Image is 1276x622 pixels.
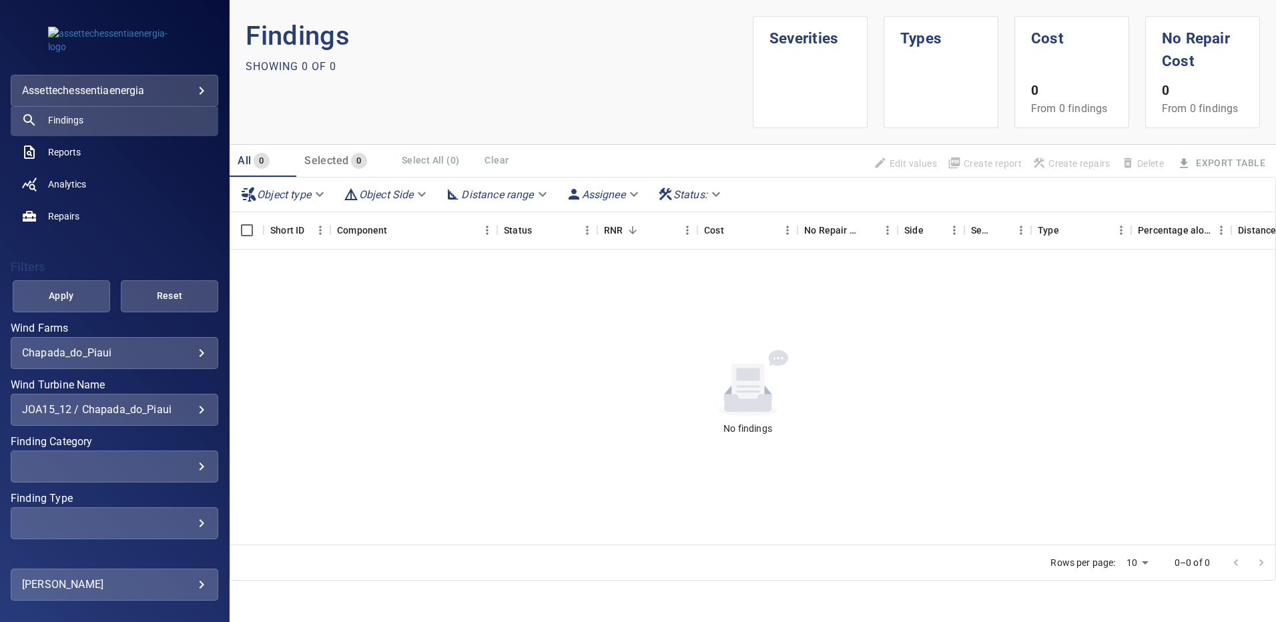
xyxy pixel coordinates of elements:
button: Menu [1111,220,1131,240]
h1: Types [900,17,982,50]
em: Status : [673,188,707,201]
div: No Repair Cost [797,212,898,249]
button: Menu [1211,220,1231,240]
h4: Filters [11,260,218,274]
a: reports noActive [11,136,218,168]
div: The base labour and equipment costs to repair the finding. Does not include the loss of productio... [704,212,724,249]
img: assettechessentiaenergia-logo [48,27,182,53]
span: Reset [137,288,202,304]
em: Object Side [359,188,414,201]
em: Assignee [582,188,625,201]
span: Findings that are included in repair orders can not be deleted [1116,152,1169,175]
div: Status [504,212,532,249]
div: Short ID [270,212,304,249]
div: Distance range [440,183,555,206]
button: Menu [577,220,597,240]
div: JOA15_12 / Chapada_do_Piaui [22,403,207,416]
span: 0 [351,153,366,169]
div: 10 [1121,553,1153,573]
em: Object type [257,188,311,201]
div: Side [904,212,924,249]
button: Menu [477,220,497,240]
h1: No Repair Cost [1162,17,1243,72]
p: 0–0 of 0 [1175,556,1210,569]
button: Menu [310,220,330,240]
span: Repairs [48,210,79,223]
span: From 0 findings [1031,102,1107,115]
div: Side [898,212,964,249]
div: RNR [597,212,697,249]
div: Cost [697,212,797,249]
div: Wind Turbine Name [11,394,218,426]
div: Finding Type [11,507,218,539]
button: Sort [724,221,743,240]
a: analytics noActive [11,168,218,200]
p: Rows per page: [1050,556,1115,569]
span: Analytics [48,178,86,191]
div: Projected additional costs incurred by waiting 1 year to repair. This is a function of possible i... [804,212,859,249]
span: Apply [29,288,93,304]
button: Sort [859,221,878,240]
button: Menu [1011,220,1031,240]
span: 0 [254,153,269,169]
div: Type [1038,212,1059,249]
label: Finding Category [11,436,218,447]
div: Severity [971,212,992,249]
div: Percentage along [1138,212,1211,249]
button: Menu [677,220,697,240]
a: findings active [11,104,218,136]
div: Severity [964,212,1031,249]
p: 0 [1031,81,1112,101]
div: Status: [652,183,729,206]
div: Chapada_do_Piaui [22,346,207,359]
span: Apply the latest inspection filter to create repairs [1027,152,1116,175]
button: Sort [388,221,406,240]
label: Wind Farms [11,323,218,334]
h1: Cost [1031,17,1112,50]
label: Finding Type [11,493,218,504]
span: Findings that are included in repair orders will not be updated [868,152,942,175]
span: From 0 findings [1162,102,1238,115]
span: Selected [304,154,348,167]
div: Component [330,212,497,249]
button: Menu [777,220,797,240]
button: Sort [623,221,642,240]
button: Sort [992,221,1011,240]
div: assettechessentiaenergia [11,75,218,107]
span: Reports [48,145,81,159]
span: Findings [48,113,83,127]
div: Finding Category [11,450,218,483]
a: repairs noActive [11,200,218,232]
div: Status [497,212,597,249]
div: Short ID [264,212,330,249]
div: Assignee [561,183,647,206]
div: assettechessentiaenergia [22,80,207,101]
p: Findings [246,16,753,56]
div: Wind Farms [11,337,218,369]
div: Component [337,212,387,249]
p: Showing 0 of 0 [246,59,336,75]
div: Object type [236,183,332,206]
div: Repair Now Ratio: The ratio of the additional incurred cost of repair in 1 year and the cost of r... [604,212,623,249]
div: Percentage along [1131,212,1231,249]
p: 0 [1162,81,1243,101]
nav: pagination navigation [1223,552,1274,573]
span: All [238,154,251,167]
button: Menu [944,220,964,240]
div: Type [1031,212,1131,249]
button: Apply [13,280,110,312]
div: Object Side [338,183,435,206]
button: Reset [121,280,218,312]
label: Wind Turbine Name [11,380,218,390]
h1: Severities [769,17,851,50]
div: No findings [723,422,772,435]
button: Menu [878,220,898,240]
div: [PERSON_NAME] [22,574,207,595]
em: Distance range [461,188,533,201]
button: Sort [532,221,551,240]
